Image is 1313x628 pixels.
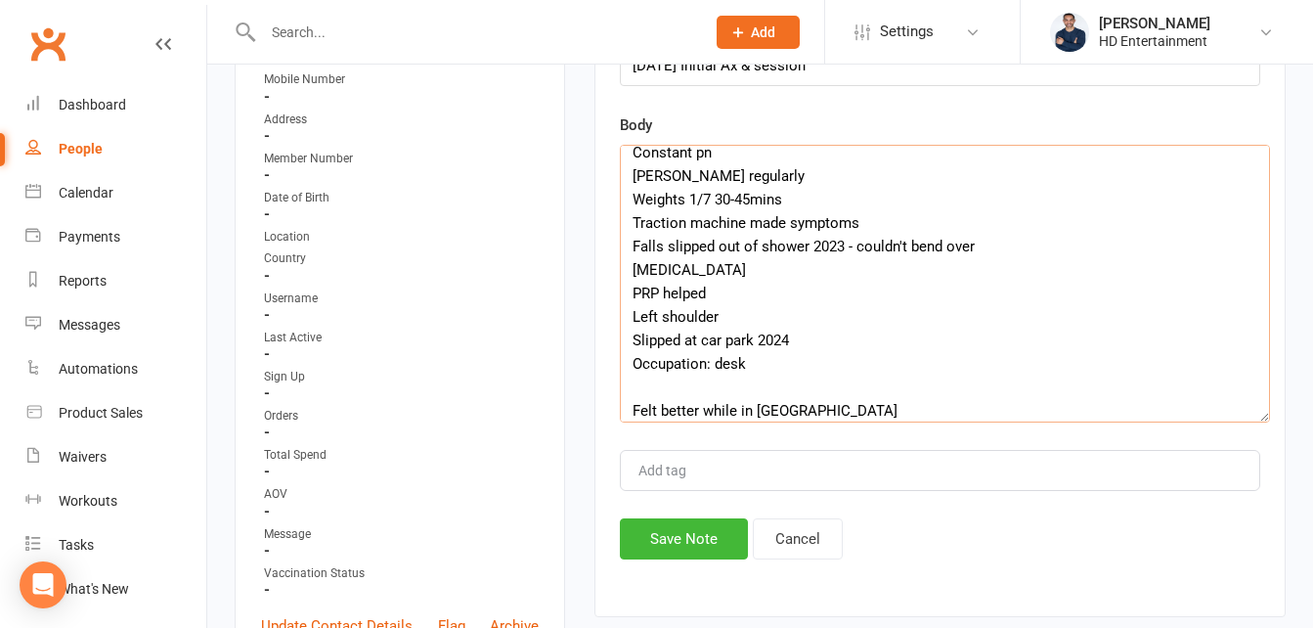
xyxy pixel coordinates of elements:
a: People [25,127,206,171]
div: Dashboard [59,97,126,112]
input: Add tag [636,459,705,482]
div: Message [264,525,539,544]
a: Workouts [25,479,206,523]
input: optional [620,45,1260,86]
div: Reports [59,273,107,289]
strong: - [264,267,539,285]
strong: - [264,463,539,480]
div: Product Sales [59,405,143,421]
a: Automations [25,347,206,391]
a: Product Sales [25,391,206,435]
div: Last Active [264,329,539,347]
div: Orders [264,407,539,426]
button: Save Note [620,518,748,560]
strong: - [264,581,539,599]
a: Reports [25,259,206,303]
strong: - [264,88,539,106]
button: Cancel [753,518,843,560]
div: Total Spend [264,446,539,465]
a: What's New [25,567,206,611]
strong: - [264,384,539,402]
strong: - [264,503,539,520]
div: Vaccination Status [264,564,539,583]
div: [PERSON_NAME] [1099,15,1210,32]
input: Search... [257,19,691,46]
strong: - [264,424,539,441]
strong: - [264,205,539,223]
a: Tasks [25,523,206,567]
span: Add [751,24,775,40]
div: Payments [59,229,120,245]
div: Calendar [59,185,113,201]
div: Messages [59,317,120,333]
strong: - [264,542,539,560]
a: Waivers [25,435,206,479]
div: Waivers [59,449,107,465]
strong: - [264,306,539,324]
strong: - [264,127,539,145]
strong: - [264,345,539,363]
div: Country [264,249,539,268]
div: Tasks [59,537,94,553]
label: Body [620,113,652,137]
a: Dashboard [25,83,206,127]
div: Username [264,290,539,308]
div: HD Entertainment [1099,32,1210,50]
div: Automations [59,361,138,377]
div: AOV [264,485,539,504]
div: Mobile Number [264,70,539,89]
button: Add [717,16,800,49]
div: Open Intercom Messenger [20,561,66,608]
a: Payments [25,215,206,259]
div: Date of Birth [264,189,539,207]
img: thumb_image1646563817.png [1050,13,1089,52]
a: Messages [25,303,206,347]
strong: - [264,166,539,184]
div: Address [264,111,539,129]
textarea: [PERSON_NAME] ' Decompression of spine' DOB: [DEMOGRAPHIC_DATA] Mid back pain - only dull pain In... [620,145,1270,423]
div: What's New [59,581,129,597]
div: People [59,141,103,157]
div: Member Number [264,150,539,168]
div: Sign Up [264,368,539,386]
a: Clubworx [23,20,72,68]
div: Workouts [59,493,117,509]
span: Settings [880,10,934,54]
div: Location [264,228,539,247]
a: Calendar [25,171,206,215]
